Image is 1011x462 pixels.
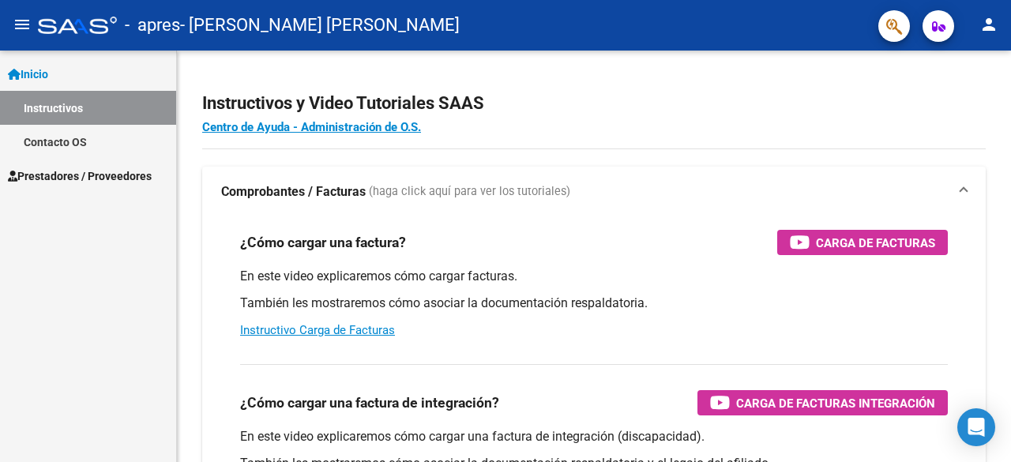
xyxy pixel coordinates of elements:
[240,231,406,254] h3: ¿Cómo cargar una factura?
[240,323,395,337] a: Instructivo Carga de Facturas
[8,167,152,185] span: Prestadores / Proveedores
[13,15,32,34] mat-icon: menu
[369,183,570,201] span: (haga click aquí para ver los tutoriales)
[240,268,948,285] p: En este video explicaremos cómo cargar facturas.
[816,233,935,253] span: Carga de Facturas
[202,88,986,118] h2: Instructivos y Video Tutoriales SAAS
[202,120,421,134] a: Centro de Ayuda - Administración de O.S.
[240,392,499,414] h3: ¿Cómo cargar una factura de integración?
[240,428,948,445] p: En este video explicaremos cómo cargar una factura de integración (discapacidad).
[697,390,948,415] button: Carga de Facturas Integración
[240,295,948,312] p: También les mostraremos cómo asociar la documentación respaldatoria.
[221,183,366,201] strong: Comprobantes / Facturas
[180,8,460,43] span: - [PERSON_NAME] [PERSON_NAME]
[957,408,995,446] div: Open Intercom Messenger
[8,66,48,83] span: Inicio
[736,393,935,413] span: Carga de Facturas Integración
[979,15,998,34] mat-icon: person
[777,230,948,255] button: Carga de Facturas
[202,167,986,217] mat-expansion-panel-header: Comprobantes / Facturas (haga click aquí para ver los tutoriales)
[125,8,180,43] span: - apres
